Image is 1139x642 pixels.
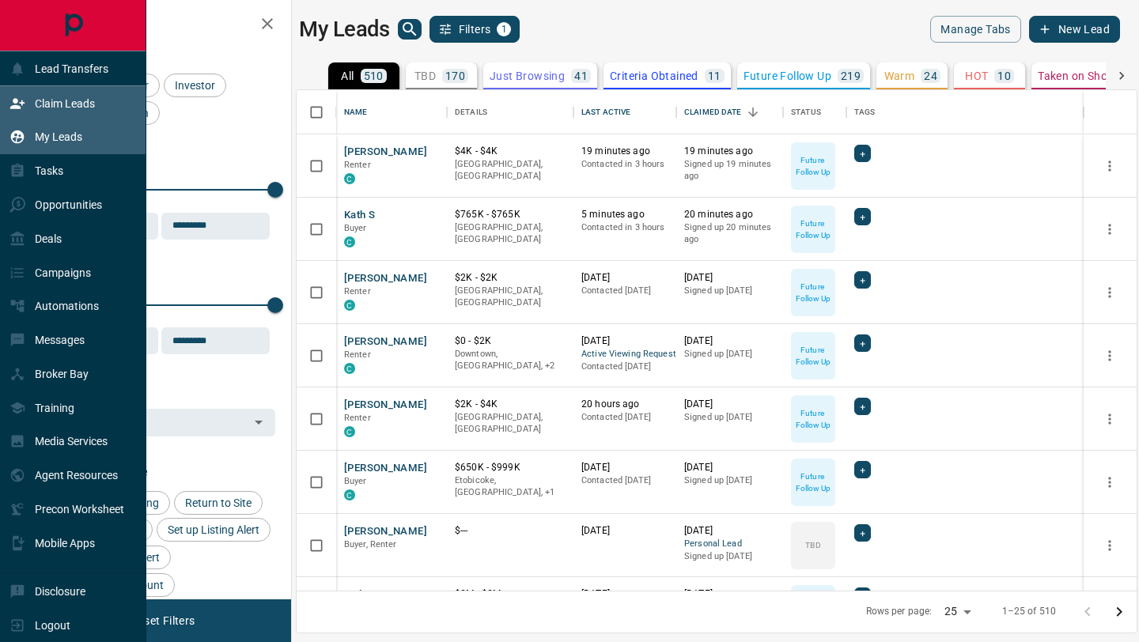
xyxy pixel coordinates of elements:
span: Renter [344,286,371,296]
button: Sort [742,101,764,123]
span: Renter [344,349,371,360]
div: condos.ca [344,426,355,437]
div: Status [791,90,821,134]
div: + [854,461,871,478]
p: Future Follow Up [793,217,834,241]
p: [DATE] [684,398,775,411]
span: Buyer, Renter [344,539,397,549]
p: $0 - $2K [455,334,566,348]
button: New Lead [1029,16,1120,43]
p: Rows per page: [866,605,933,618]
span: Buyer [344,223,367,233]
div: Last Active [581,90,630,134]
div: Name [336,90,447,134]
div: Tags [846,90,1084,134]
p: [GEOGRAPHIC_DATA], [GEOGRAPHIC_DATA] [455,285,566,309]
span: + [860,272,865,288]
button: Reset Filters [120,607,205,634]
p: $2K - $2K [455,271,566,285]
span: Personal Lead [684,538,775,551]
p: [DATE] [684,461,775,474]
span: + [860,209,865,225]
p: $2K - $4K [455,398,566,411]
button: more [1098,534,1122,557]
span: + [860,398,865,414]
p: 24 [924,70,937,81]
span: 1 [498,24,509,35]
div: + [854,524,871,542]
p: Future Follow Up [793,470,834,494]
p: Contacted [DATE] [581,411,668,424]
div: Set up Listing Alert [157,518,271,542]
p: 1–25 of 510 [1002,605,1056,618]
p: Future Follow Up [744,70,831,81]
div: Details [455,90,487,134]
p: [DATE] [684,524,775,538]
p: 20 hours ago [581,398,668,411]
p: Midtown | Central, Toronto [455,348,566,372]
p: Future Follow Up [793,407,834,431]
p: [GEOGRAPHIC_DATA], [GEOGRAPHIC_DATA] [455,411,566,436]
span: Return to Site [180,497,257,509]
div: + [854,334,871,352]
p: Future Follow Up [793,281,834,304]
p: Signed up 20 minutes ago [684,221,775,246]
div: + [854,208,871,225]
button: more [1098,407,1122,431]
h2: Filters [51,16,275,35]
div: + [854,587,871,605]
div: Status [783,90,846,134]
span: + [860,145,865,161]
p: $2M - $2M [455,587,566,601]
p: Signed up [DATE] [684,550,775,563]
p: [DATE] [581,524,668,538]
p: $765K - $765K [455,208,566,221]
p: Taken on Showings [1038,70,1138,81]
p: [GEOGRAPHIC_DATA], [GEOGRAPHIC_DATA] [455,221,566,246]
p: [DATE] [684,587,775,601]
p: 19 minutes ago [581,145,668,158]
p: [DATE] [581,334,668,348]
p: Future Follow Up [793,344,834,368]
p: 510 [364,70,384,81]
span: Renter [344,160,371,170]
p: Warm [884,70,915,81]
p: 20 minutes ago [684,208,775,221]
button: search button [398,19,422,40]
p: 5 minutes ago [581,208,668,221]
div: Return to Site [174,491,263,515]
button: more [1098,344,1122,368]
p: 219 [841,70,861,81]
div: 25 [938,600,976,623]
button: [PERSON_NAME] [344,398,427,413]
span: Active Viewing Request [581,348,668,361]
button: Manage Tabs [930,16,1020,43]
p: 170 [445,70,465,81]
div: Name [344,90,368,134]
button: Open [248,411,270,433]
button: Styles [344,587,373,602]
p: Contacted in 3 hours [581,158,668,171]
button: more [1098,281,1122,304]
div: Details [447,90,573,134]
p: Toronto [455,474,566,499]
div: Last Active [573,90,676,134]
span: Investor [169,79,221,92]
p: TBD [414,70,436,81]
span: + [860,588,865,604]
p: Future Follow Up [793,154,834,178]
p: 19 minutes ago [684,145,775,158]
div: Claimed Date [684,90,742,134]
p: [DATE] [684,271,775,285]
p: Criteria Obtained [610,70,698,81]
div: Claimed Date [676,90,783,134]
p: 10 [997,70,1011,81]
h1: My Leads [299,17,390,42]
p: TBD [805,539,820,551]
span: + [860,335,865,351]
p: Signed up [DATE] [684,285,775,297]
span: + [860,525,865,541]
button: [PERSON_NAME] [344,145,427,160]
p: Signed up [DATE] [684,348,775,361]
p: 41 [574,70,588,81]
